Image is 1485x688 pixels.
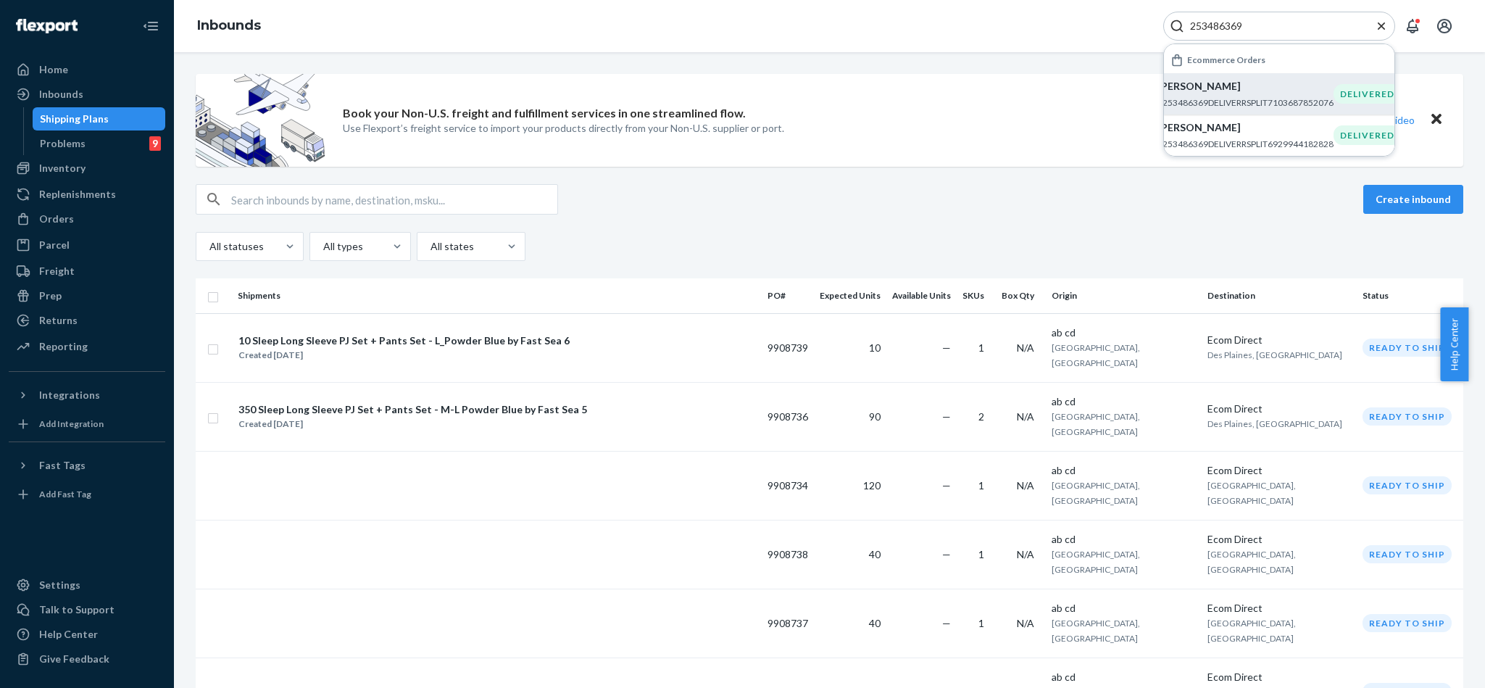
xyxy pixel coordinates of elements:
[9,183,165,206] a: Replenishments
[9,260,165,283] a: Freight
[869,548,881,560] span: 40
[33,132,166,155] a: Problems9
[1363,407,1452,426] div: Ready to ship
[1017,617,1034,629] span: N/A
[39,187,116,202] div: Replenishments
[1207,333,1351,347] div: Ecom Direct
[208,239,209,254] input: All statuses
[978,341,984,354] span: 1
[9,309,165,332] a: Returns
[762,313,814,382] td: 9908739
[942,617,951,629] span: —
[1207,549,1296,575] span: [GEOGRAPHIC_DATA], [GEOGRAPHIC_DATA]
[33,107,166,130] a: Shipping Plans
[39,161,86,175] div: Inventory
[9,207,165,231] a: Orders
[869,410,881,423] span: 90
[16,19,78,33] img: Flexport logo
[1157,79,1334,94] p: [PERSON_NAME]
[1052,394,1195,409] div: ab cd
[1017,341,1034,354] span: N/A
[978,548,984,560] span: 1
[149,136,161,151] div: 9
[9,573,165,597] a: Settings
[1157,96,1334,109] p: #253486369DELIVERRSPLIT7103687852076
[1207,349,1342,360] span: Des Plaines, [GEOGRAPHIC_DATA]
[9,335,165,358] a: Reporting
[1157,138,1334,150] p: #253486369DELIVERRSPLIT6929944182828
[1052,618,1140,644] span: [GEOGRAPHIC_DATA], [GEOGRAPHIC_DATA]
[1363,185,1463,214] button: Create inbound
[762,382,814,451] td: 9908736
[9,233,165,257] a: Parcel
[39,289,62,303] div: Prep
[1052,549,1140,575] span: [GEOGRAPHIC_DATA], [GEOGRAPHIC_DATA]
[1017,479,1034,492] span: N/A
[39,602,115,617] div: Talk to Support
[231,185,557,214] input: Search inbounds by name, destination, msku...
[39,418,104,430] div: Add Integration
[39,238,70,252] div: Parcel
[1207,670,1351,684] div: Ecom Direct
[1052,463,1195,478] div: ab cd
[1398,12,1427,41] button: Open notifications
[1430,12,1459,41] button: Open account menu
[762,589,814,658] td: 9908737
[9,384,165,407] button: Integrations
[238,402,587,417] div: 350 Sleep Long Sleeve PJ Set + Pants Set - M-L Powder Blue by Fast Sea 5
[39,627,98,642] div: Help Center
[1046,278,1201,313] th: Origin
[1052,326,1195,340] div: ab cd
[1363,614,1452,632] div: Ready to ship
[942,341,951,354] span: —
[40,136,86,151] div: Problems
[1207,601,1351,616] div: Ecom Direct
[1334,84,1401,104] div: DELIVERED
[343,105,746,122] p: Book your Non-U.S. freight and fulfillment services in one streamlined flow.
[1363,476,1452,494] div: Ready to ship
[39,212,74,226] div: Orders
[1052,670,1195,684] div: ab cd
[1357,278,1463,313] th: Status
[863,479,881,492] span: 120
[39,458,86,473] div: Fast Tags
[1052,601,1195,616] div: ab cd
[1052,342,1140,368] span: [GEOGRAPHIC_DATA], [GEOGRAPHIC_DATA]
[39,388,100,402] div: Integrations
[9,284,165,307] a: Prep
[1207,402,1351,416] div: Ecom Direct
[39,488,91,500] div: Add Fast Tag
[978,479,984,492] span: 1
[343,121,784,136] p: Use Flexport’s freight service to import your products directly from your Non-U.S. supplier or port.
[9,623,165,646] a: Help Center
[9,413,165,436] a: Add Integration
[1202,278,1357,313] th: Destination
[1157,120,1334,135] p: [PERSON_NAME]
[1052,411,1140,437] span: [GEOGRAPHIC_DATA], [GEOGRAPHIC_DATA]
[232,278,762,313] th: Shipments
[942,548,951,560] span: —
[136,12,165,41] button: Close Navigation
[1017,410,1034,423] span: N/A
[1427,109,1446,130] button: Close
[39,578,80,592] div: Settings
[197,17,261,33] a: Inbounds
[762,520,814,589] td: 9908738
[886,278,957,313] th: Available Units
[39,264,75,278] div: Freight
[957,278,996,313] th: SKUs
[978,617,984,629] span: 1
[978,410,984,423] span: 2
[942,410,951,423] span: —
[1374,19,1389,34] button: Close Search
[1207,618,1296,644] span: [GEOGRAPHIC_DATA], [GEOGRAPHIC_DATA]
[9,454,165,477] button: Fast Tags
[39,313,78,328] div: Returns
[9,83,165,106] a: Inbounds
[1440,307,1468,381] button: Help Center
[429,239,430,254] input: All states
[1363,339,1452,357] div: Ready to ship
[9,157,165,180] a: Inventory
[39,339,88,354] div: Reporting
